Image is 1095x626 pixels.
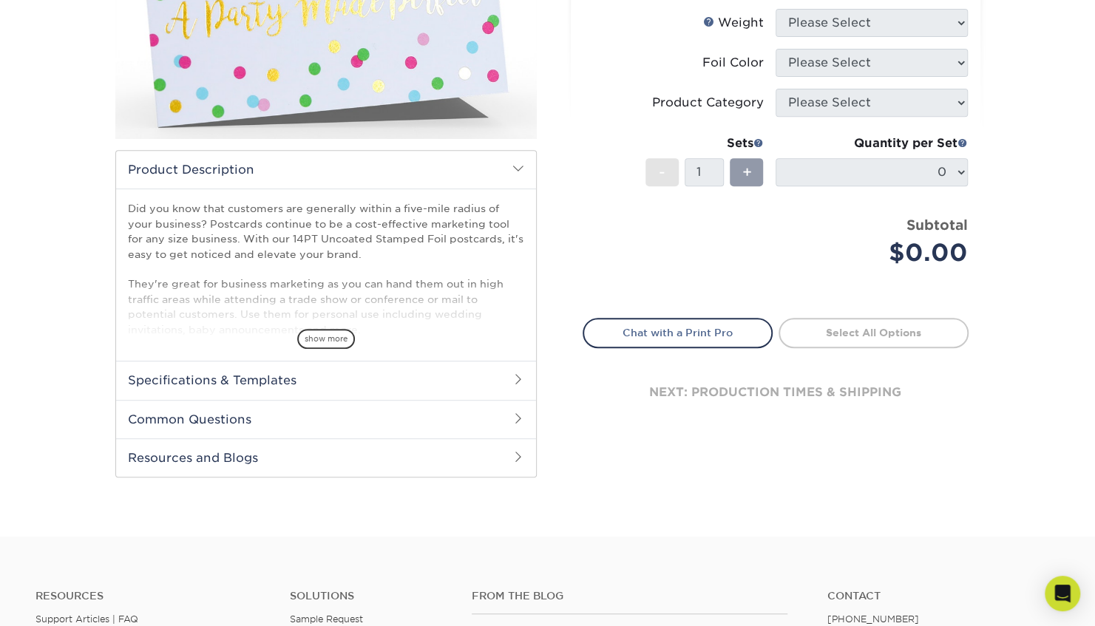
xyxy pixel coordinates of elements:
[702,54,764,72] div: Foil Color
[116,400,536,438] h2: Common Questions
[776,135,968,152] div: Quantity per Set
[290,590,450,602] h4: Solutions
[827,613,919,625] a: [PHONE_NUMBER]
[35,590,268,602] h4: Resources
[742,161,751,183] span: +
[787,235,968,271] div: $0.00
[659,161,665,183] span: -
[472,590,787,602] h4: From the Blog
[652,94,764,112] div: Product Category
[583,318,773,347] a: Chat with a Print Pro
[297,329,355,349] span: show more
[583,348,969,437] div: next: production times & shipping
[645,135,764,152] div: Sets
[779,318,969,347] a: Select All Options
[703,14,764,32] div: Weight
[1045,576,1080,611] div: Open Intercom Messenger
[128,201,524,442] p: Did you know that customers are generally within a five-mile radius of your business? Postcards c...
[116,151,536,188] h2: Product Description
[116,438,536,477] h2: Resources and Blogs
[290,613,363,625] a: Sample Request
[116,361,536,399] h2: Specifications & Templates
[906,217,968,233] strong: Subtotal
[827,590,1060,602] a: Contact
